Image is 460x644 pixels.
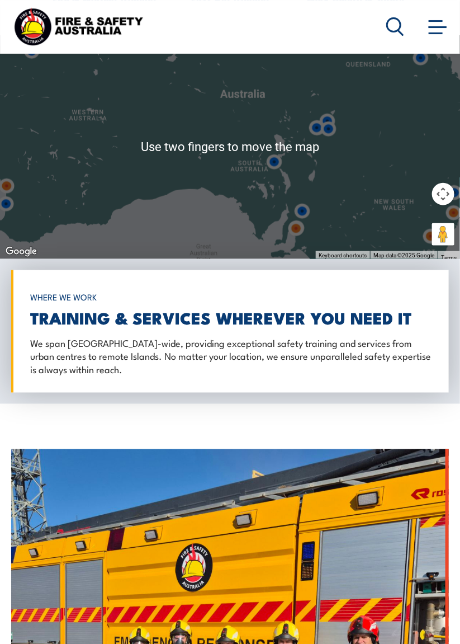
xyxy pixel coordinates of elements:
[3,245,40,259] img: Google
[373,252,434,258] span: Map data ©2025 Google
[30,336,438,376] p: We span [GEOGRAPHIC_DATA]-wide, providing exceptional safety training and services from urban cen...
[30,310,438,325] h2: TRAINING & SERVICES WHEREVER YOU NEED IT
[319,252,367,260] button: Keyboard shortcuts
[3,245,40,259] a: Click to see this area on Google Maps
[432,183,454,205] button: Map camera controls
[441,255,457,261] a: Terms (opens in new tab)
[432,223,454,246] button: Drag Pegman onto the map to open Street View
[30,287,438,307] h6: WHERE WE WORK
